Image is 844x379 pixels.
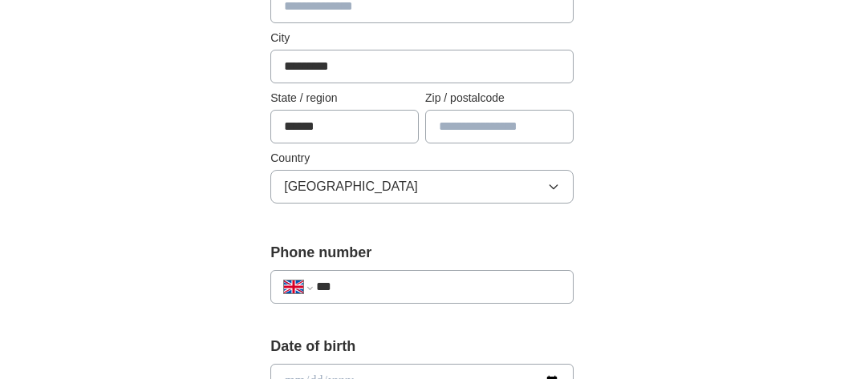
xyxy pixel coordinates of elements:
[270,170,574,204] button: [GEOGRAPHIC_DATA]
[270,336,574,357] label: Date of birth
[284,177,418,196] span: [GEOGRAPHIC_DATA]
[270,30,574,46] label: City
[270,150,574,167] label: Country
[270,90,419,107] label: State / region
[425,90,574,107] label: Zip / postalcode
[270,242,574,264] label: Phone number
